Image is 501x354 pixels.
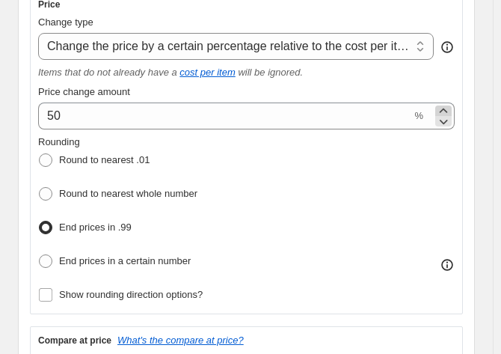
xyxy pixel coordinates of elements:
span: End prices in a certain number [59,255,191,266]
i: Items that do not already have a [38,67,177,78]
a: cost per item [179,67,235,78]
span: Round to nearest .01 [59,154,150,165]
input: 50 [38,103,411,129]
span: % [414,110,423,121]
span: Round to nearest whole number [59,188,197,199]
h3: Compare at price [38,335,111,347]
span: Show rounding direction options? [59,289,203,300]
span: Change type [38,16,93,28]
button: What's the compare at price? [117,335,244,346]
span: Rounding [38,136,80,147]
div: help [440,40,455,55]
span: Price change amount [38,86,130,97]
span: End prices in .99 [59,222,132,233]
i: will be ignored. [238,67,303,78]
